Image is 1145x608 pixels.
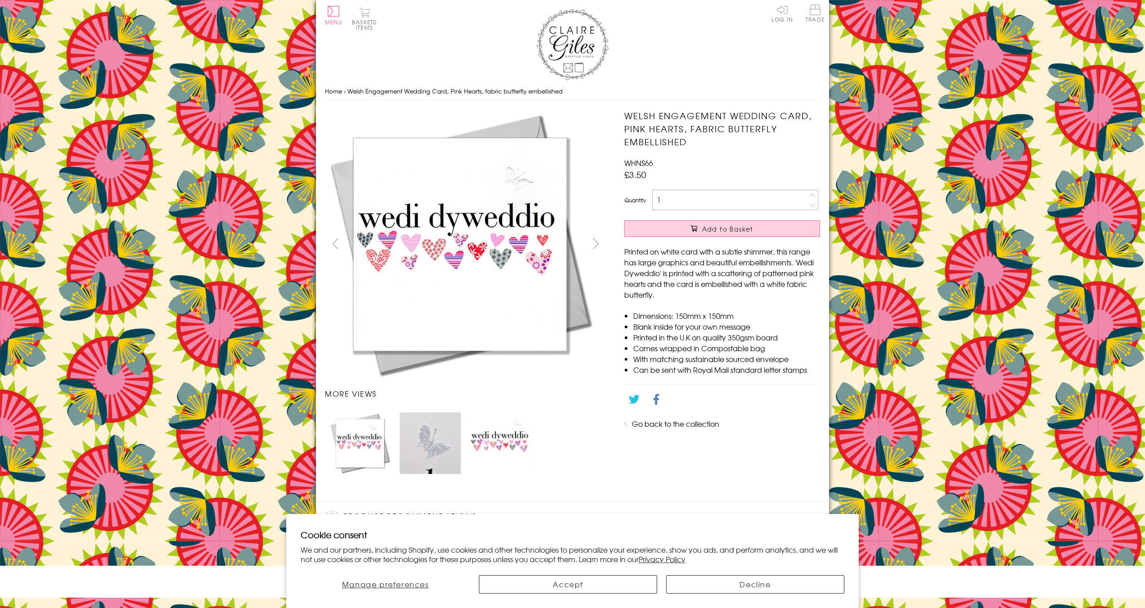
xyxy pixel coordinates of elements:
a: Log In [771,4,793,22]
a: Trade [806,4,825,24]
img: Welsh Engagement Wedding Card, Pink Hearts, fabric butterfly embellished [329,412,391,474]
button: Menu [325,6,343,25]
span: Manage preferences [342,579,429,590]
li: Comes wrapped in Compostable bag [633,343,820,353]
a: Go back to the collection [632,418,719,429]
li: Can be sent with Royal Mail standard letter stamps [633,364,820,375]
img: Welsh Engagement Wedding Card, Pink Hearts, fabric butterfly embellished [400,412,461,474]
span: Menu [325,18,343,26]
h2: Cookie consent [301,528,844,541]
img: Welsh Engagement Wedding Card, Pink Hearts, fabric butterfly embellished [325,109,595,379]
h2: Product recommendations [325,510,820,524]
span: Welsh Engagement Wedding Card, Pink Hearts, fabric butterfly embellished [347,87,563,95]
span: Add to Basket [702,224,753,233]
button: prev [325,233,345,254]
li: Dimensions: 150mm x 150mm [633,310,820,321]
li: Carousel Page 1 (Current Slide) [325,408,395,478]
h1: Welsh Engagement Wedding Card, Pink Hearts, fabric butterfly embellished [624,109,820,148]
button: Add to Basket [624,220,820,237]
span: WHNS66 [624,157,653,168]
p: We and our partners, including Shopify, use cookies and other technologies to personalize your ex... [301,545,844,564]
a: Privacy Policy [639,554,685,564]
li: Carousel Page 3 [465,408,536,478]
li: Carousel Page 2 [395,408,465,478]
button: Basket0 items [352,7,377,30]
a: Home [325,87,342,95]
p: Printed on white card with a subtle shimmer, this range has large graphics and beautiful embellis... [624,246,820,300]
button: Accept [479,575,657,594]
button: next [586,233,606,254]
button: Decline [666,575,844,594]
ul: Carousel Pagination [325,408,606,478]
span: Trade [806,4,825,22]
h3: More views [325,388,606,399]
label: Quantity [624,196,646,204]
img: Welsh Engagement Wedding Card, Pink Hearts, fabric butterfly embellished [470,412,531,474]
img: Claire Giles Greetings Cards [536,9,609,80]
button: Manage preferences [301,575,470,594]
li: Blank inside for your own message [633,321,820,332]
li: Printed in the U.K on quality 350gsm board [633,332,820,343]
span: › [344,87,346,95]
li: With matching sustainable sourced envelope [633,353,820,364]
span: £3.50 [624,168,646,181]
nav: breadcrumbs [325,82,820,101]
span: 0 items [356,18,377,31]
